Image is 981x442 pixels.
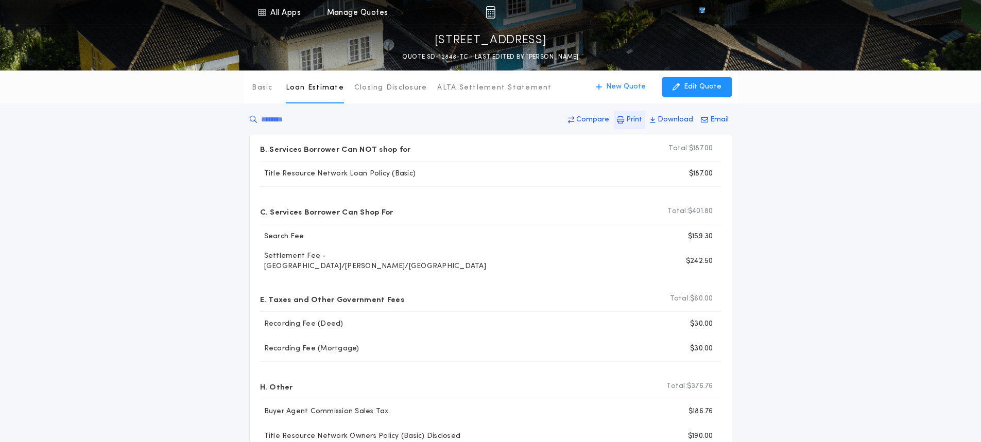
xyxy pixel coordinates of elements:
p: Closing Disclosure [354,83,427,93]
p: Buyer Agent Commission Sales Tax [260,406,389,417]
p: E. Taxes and Other Government Fees [260,291,404,307]
p: Settlement Fee - [GEOGRAPHIC_DATA]/[PERSON_NAME]/[GEOGRAPHIC_DATA] [260,251,500,272]
p: $376.76 [666,381,713,392]
p: $190.00 [688,431,713,441]
p: ALTA Settlement Statement [437,83,552,93]
p: Search Fee [260,232,304,242]
p: Compare [576,115,609,125]
p: Edit Quote [684,82,721,92]
p: Recording Fee (Deed) [260,319,343,329]
p: $60.00 [670,294,713,304]
p: QUOTE SD-12848-TC - LAST EDITED BY [PERSON_NAME] [402,52,578,62]
p: $187.00 [689,169,713,179]
p: Loan Estimate [286,83,344,93]
p: $187.00 [668,144,713,154]
button: Email [698,111,732,129]
p: $30.00 [690,319,713,329]
button: New Quote [586,77,656,97]
p: Print [626,115,642,125]
p: $159.30 [688,232,713,242]
b: Total: [667,206,688,217]
p: Title Resource Network Loan Policy (Basic) [260,169,416,179]
p: $401.80 [667,206,713,217]
img: img [486,6,495,19]
button: Edit Quote [662,77,732,97]
p: $30.00 [690,344,713,354]
p: C. Services Borrower Can Shop For [260,203,393,220]
p: H. Other [260,378,293,395]
b: Total: [668,144,689,154]
p: New Quote [606,82,646,92]
p: Recording Fee (Mortgage) [260,344,359,354]
button: Print [614,111,645,129]
p: $242.50 [686,256,713,267]
p: B. Services Borrower Can NOT shop for [260,140,411,157]
button: Compare [565,111,612,129]
b: Total: [666,381,687,392]
button: Download [647,111,696,129]
b: Total: [670,294,691,304]
p: $186.76 [689,406,713,417]
p: [STREET_ADDRESS] [435,32,547,49]
p: Basic [252,83,272,93]
p: Download [658,115,693,125]
p: Title Resource Network Owners Policy (Basic) Disclosed [260,431,461,441]
img: vs-icon [680,7,724,17]
p: Email [710,115,729,125]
